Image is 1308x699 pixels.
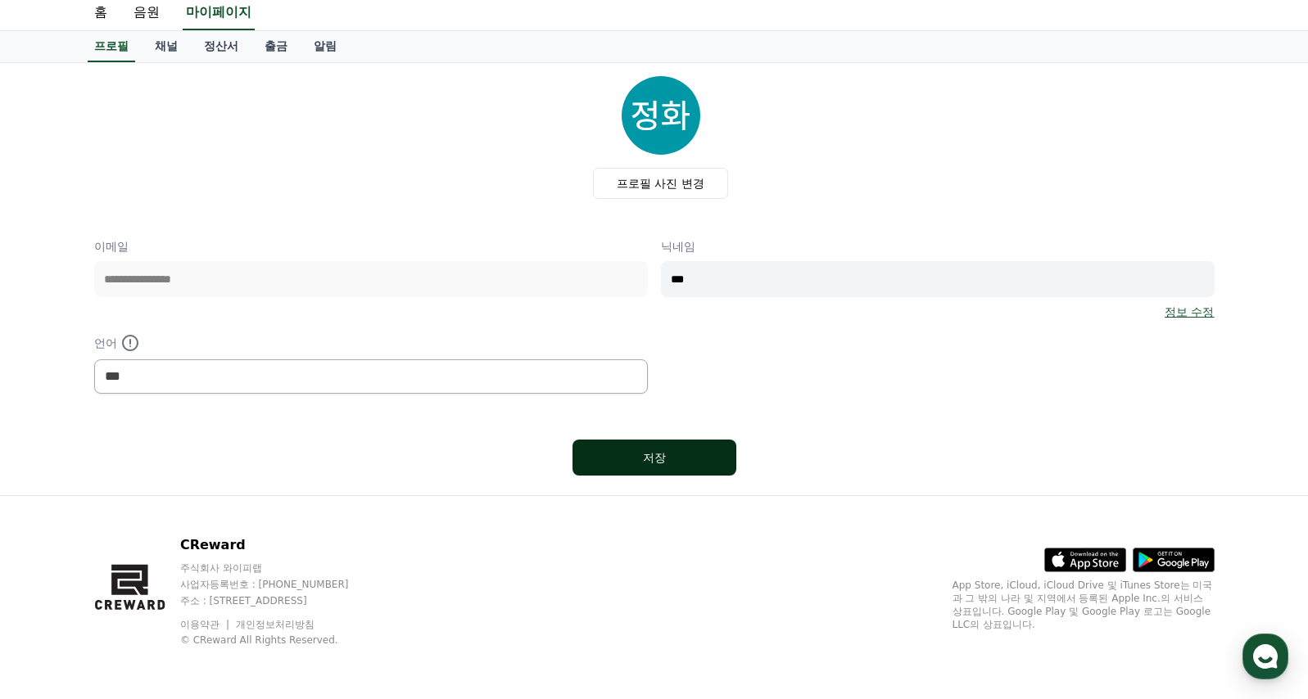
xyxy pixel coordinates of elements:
span: 홈 [52,543,61,557]
label: 프로필 사진 변경 [593,168,728,199]
a: 정보 수정 [1165,304,1214,320]
a: 출금 [251,31,301,62]
p: 이메일 [94,238,648,255]
img: profile_image [622,76,700,155]
a: 홈 [5,519,108,560]
a: 대화 [108,519,211,560]
p: App Store, iCloud, iCloud Drive 및 iTunes Store는 미국과 그 밖의 나라 및 지역에서 등록된 Apple Inc.의 서비스 상표입니다. Goo... [953,579,1215,631]
span: 설정 [253,543,273,557]
button: 저장 [573,440,736,476]
a: 프로필 [88,31,135,62]
a: 이용약관 [180,619,232,630]
p: 닉네임 [661,238,1215,255]
p: 사업자등록번호 : [PHONE_NUMBER] [180,578,380,591]
a: 알림 [301,31,350,62]
p: CReward [180,535,380,555]
a: 채널 [142,31,191,62]
p: 언어 [94,333,648,353]
a: 개인정보처리방침 [236,619,315,630]
a: 설정 [211,519,315,560]
p: 주소 : [STREET_ADDRESS] [180,594,380,607]
span: 대화 [150,544,170,557]
p: 주식회사 와이피랩 [180,561,380,575]
div: 저장 [605,449,704,466]
a: 정산서 [191,31,251,62]
p: © CReward All Rights Reserved. [180,634,380,647]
